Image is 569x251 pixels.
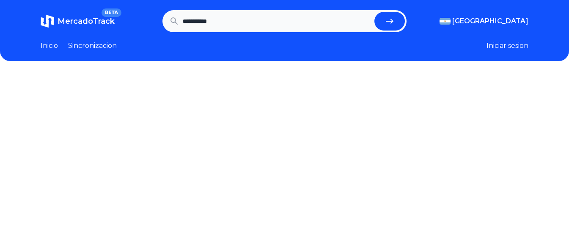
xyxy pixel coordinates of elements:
span: MercadoTrack [58,17,115,26]
a: Sincronizacion [68,41,117,51]
a: Inicio [41,41,58,51]
span: BETA [102,8,121,17]
span: [GEOGRAPHIC_DATA] [452,16,528,26]
img: MercadoTrack [41,14,54,28]
img: Argentina [440,18,451,25]
button: Iniciar sesion [487,41,528,51]
button: [GEOGRAPHIC_DATA] [440,16,528,26]
a: MercadoTrackBETA [41,14,115,28]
